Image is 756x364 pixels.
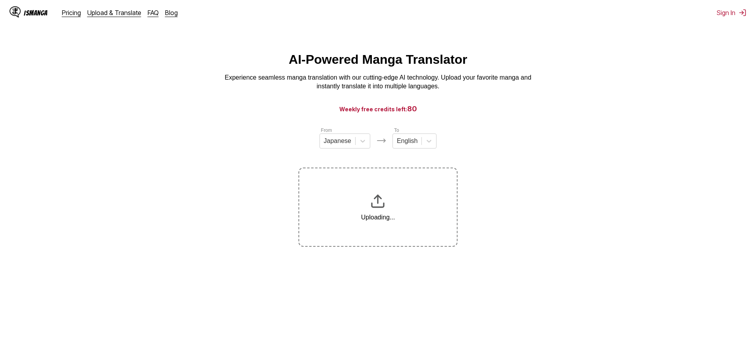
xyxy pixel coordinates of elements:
img: IsManga Logo [10,6,21,17]
img: Languages icon [377,136,386,145]
button: Sign In [717,9,746,17]
label: To [394,128,399,133]
a: Upload & Translate [87,9,141,17]
p: Uploading... [361,214,395,221]
img: Sign out [739,9,746,17]
div: IsManga [24,9,48,17]
a: IsManga LogoIsManga [10,6,62,19]
a: Blog [165,9,178,17]
p: Experience seamless manga translation with our cutting-edge AI technology. Upload your favorite m... [219,73,537,91]
label: From [321,128,332,133]
h1: AI-Powered Manga Translator [289,52,467,67]
a: FAQ [148,9,159,17]
span: 80 [407,105,417,113]
a: Pricing [62,9,81,17]
h3: Weekly free credits left: [19,104,737,114]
